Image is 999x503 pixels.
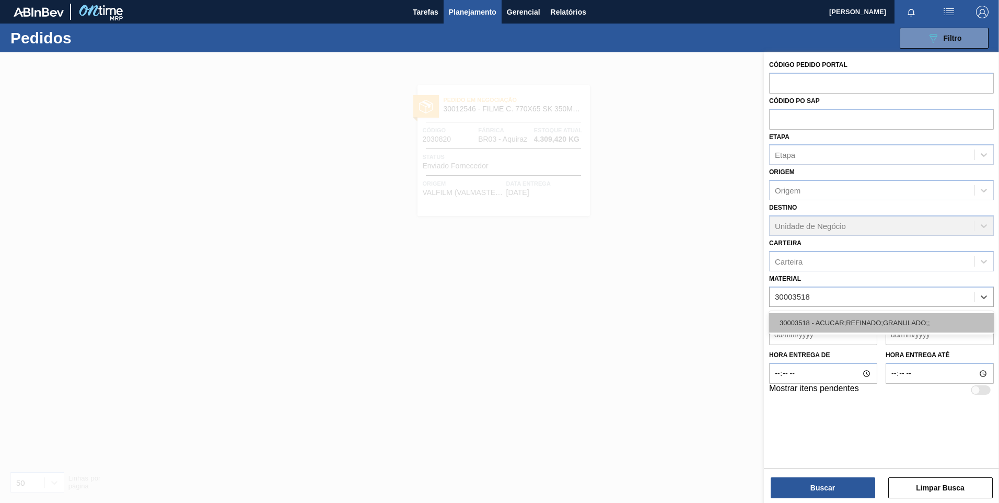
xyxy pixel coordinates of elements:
img: TNhmsLtSVTkK8tSr43FrP2fwEKptu5GPRR3wAAAABJRU5ErkJggg== [14,7,64,17]
div: 30003518 - ACUCAR;REFINADO;GRANULADO;; [769,313,994,333]
input: dd/mm/yyyy [886,324,994,345]
h1: Pedidos [10,32,167,44]
div: Origem [775,186,800,195]
button: Notificações [895,5,928,19]
label: Etapa [769,133,789,141]
label: Carteira [769,239,801,247]
input: dd/mm/yyyy [769,324,877,345]
label: Mostrar itens pendentes [769,384,859,396]
div: Etapa [775,151,795,159]
label: Material [769,275,801,282]
span: Planejamento [449,6,496,18]
label: Códido PO SAP [769,97,820,105]
label: Destino [769,204,797,211]
div: Carteira [775,257,803,266]
img: Logout [976,6,989,18]
label: Código Pedido Portal [769,61,847,68]
label: Hora entrega de [769,348,877,363]
button: Filtro [900,28,989,49]
label: Origem [769,168,795,176]
span: Relatórios [551,6,586,18]
img: userActions [943,6,955,18]
span: Filtro [944,34,962,42]
span: Tarefas [413,6,438,18]
label: Hora entrega até [886,348,994,363]
span: Gerencial [507,6,540,18]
